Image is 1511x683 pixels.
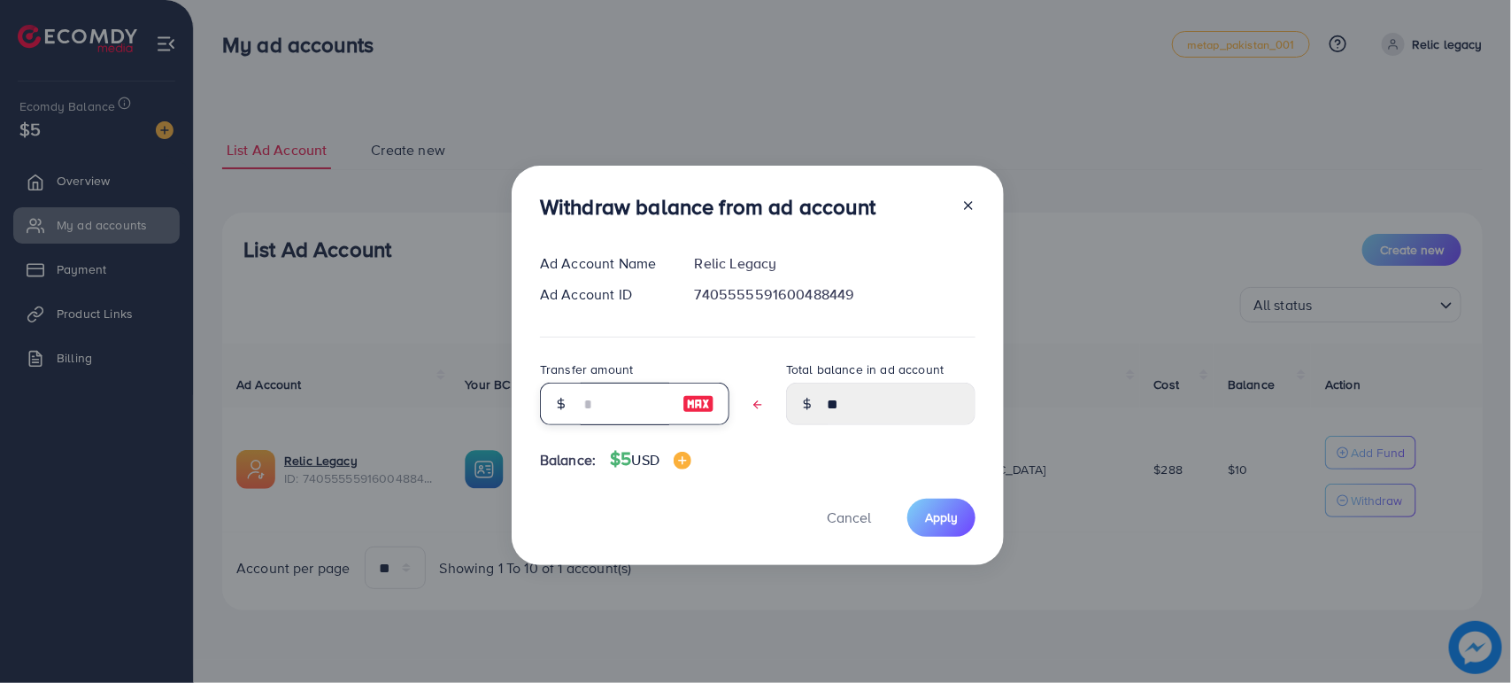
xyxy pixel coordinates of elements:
div: Relic Legacy [681,253,990,274]
h4: $5 [610,448,691,470]
label: Total balance in ad account [786,361,944,378]
button: Apply [907,499,975,537]
label: Transfer amount [540,361,633,378]
h3: Withdraw balance from ad account [540,194,875,220]
img: image [674,452,691,470]
span: USD [632,450,659,470]
div: Ad Account ID [526,284,681,305]
button: Cancel [805,499,893,537]
div: 7405555591600488449 [681,284,990,305]
span: Apply [925,508,958,526]
span: Cancel [827,508,871,527]
div: Ad Account Name [526,253,681,274]
span: Balance: [540,450,596,470]
img: image [682,393,714,415]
